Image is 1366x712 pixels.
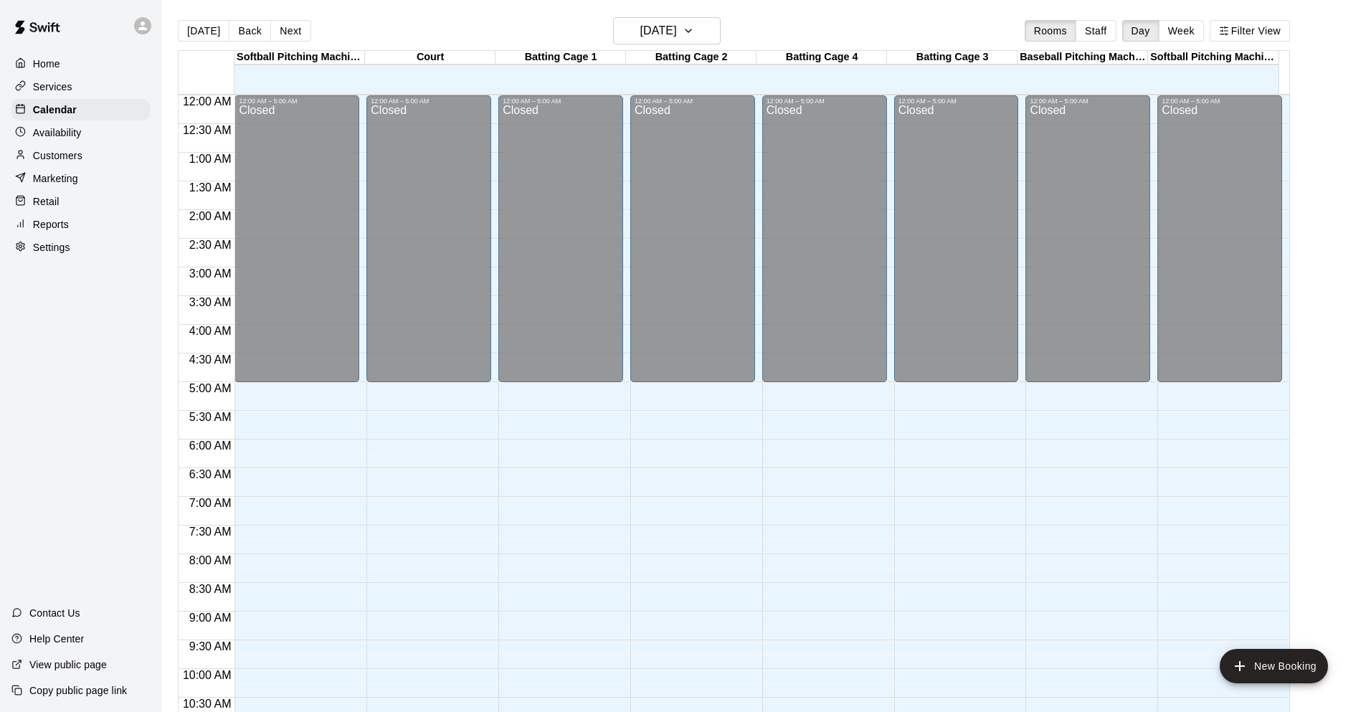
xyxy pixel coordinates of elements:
[186,440,235,452] span: 6:00 AM
[186,153,235,165] span: 1:00 AM
[898,98,1015,105] div: 12:00 AM – 5:00 AM
[11,191,150,212] a: Retail
[366,95,491,382] div: 12:00 AM – 5:00 AM: Closed
[186,612,235,624] span: 9:00 AM
[1220,649,1328,683] button: add
[29,658,107,672] p: View public page
[33,57,60,71] p: Home
[1030,98,1146,105] div: 12:00 AM – 5:00 AM
[239,105,355,387] div: Closed
[1018,51,1148,65] div: Baseball Pitching Machine
[29,632,84,646] p: Help Center
[33,194,60,209] p: Retail
[11,168,150,189] a: Marketing
[179,669,235,681] span: 10:00 AM
[234,51,365,65] div: Softball Pitching Machine 1
[635,98,751,105] div: 12:00 AM – 5:00 AM
[756,51,887,65] div: Batting Cage 4
[33,148,82,163] p: Customers
[371,105,487,387] div: Closed
[29,683,127,698] p: Copy public page link
[33,240,70,255] p: Settings
[630,95,755,382] div: 12:00 AM – 5:00 AM: Closed
[495,51,626,65] div: Batting Cage 1
[179,95,235,108] span: 12:00 AM
[894,95,1019,382] div: 12:00 AM – 5:00 AM: Closed
[186,325,235,337] span: 4:00 AM
[498,95,623,382] div: 12:00 AM – 5:00 AM: Closed
[186,353,235,366] span: 4:30 AM
[1148,51,1279,65] div: Softball Pitching Machine 2
[11,237,150,258] a: Settings
[186,468,235,480] span: 6:30 AM
[640,21,677,41] h6: [DATE]
[1025,20,1076,42] button: Rooms
[503,105,619,387] div: Closed
[234,95,359,382] div: 12:00 AM – 5:00 AM: Closed
[1076,20,1116,42] button: Staff
[186,497,235,509] span: 7:00 AM
[179,124,235,136] span: 12:30 AM
[29,606,80,620] p: Contact Us
[1159,20,1204,42] button: Week
[186,267,235,280] span: 3:00 AM
[179,698,235,710] span: 10:30 AM
[239,98,355,105] div: 12:00 AM – 5:00 AM
[270,20,310,42] button: Next
[186,181,235,194] span: 1:30 AM
[762,95,887,382] div: 12:00 AM – 5:00 AM: Closed
[887,51,1018,65] div: Batting Cage 3
[1162,105,1278,387] div: Closed
[33,217,69,232] p: Reports
[1122,20,1159,42] button: Day
[33,80,72,94] p: Services
[635,105,751,387] div: Closed
[186,411,235,423] span: 5:30 AM
[33,171,78,186] p: Marketing
[11,99,150,120] a: Calendar
[11,145,150,166] a: Customers
[33,103,77,117] p: Calendar
[11,53,150,75] a: Home
[186,526,235,538] span: 7:30 AM
[626,51,756,65] div: Batting Cage 2
[178,20,229,42] button: [DATE]
[186,583,235,595] span: 8:30 AM
[1162,98,1278,105] div: 12:00 AM – 5:00 AM
[11,214,150,235] a: Reports
[767,105,883,387] div: Closed
[898,105,1015,387] div: Closed
[1157,95,1282,382] div: 12:00 AM – 5:00 AM: Closed
[186,554,235,566] span: 8:00 AM
[613,17,721,44] button: [DATE]
[1030,105,1146,387] div: Closed
[11,76,150,98] a: Services
[503,98,619,105] div: 12:00 AM – 5:00 AM
[1025,95,1150,382] div: 12:00 AM – 5:00 AM: Closed
[186,210,235,222] span: 2:00 AM
[1210,20,1290,42] button: Filter View
[186,239,235,251] span: 2:30 AM
[371,98,487,105] div: 12:00 AM – 5:00 AM
[186,640,235,652] span: 9:30 AM
[186,382,235,394] span: 5:00 AM
[186,296,235,308] span: 3:30 AM
[767,98,883,105] div: 12:00 AM – 5:00 AM
[33,125,82,140] p: Availability
[229,20,271,42] button: Back
[11,122,150,143] a: Availability
[365,51,495,65] div: Court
